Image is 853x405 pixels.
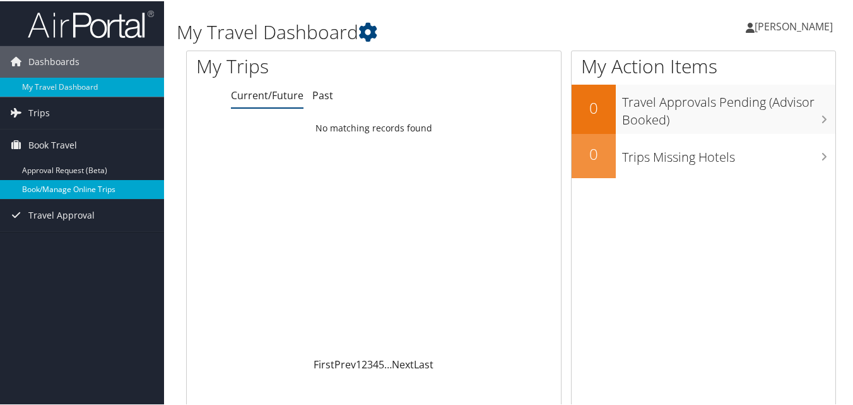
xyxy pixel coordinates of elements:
a: [PERSON_NAME] [746,6,845,44]
h3: Travel Approvals Pending (Advisor Booked) [622,86,835,128]
a: 4 [373,356,379,370]
h1: My Action Items [572,52,835,78]
span: Trips [28,96,50,128]
h3: Trips Missing Hotels [622,141,835,165]
img: airportal-logo.png [28,8,154,38]
h2: 0 [572,142,616,164]
span: … [384,356,392,370]
a: 0Travel Approvals Pending (Advisor Booked) [572,83,835,132]
a: 3 [367,356,373,370]
span: Travel Approval [28,198,95,230]
a: 5 [379,356,384,370]
h1: My Travel Dashboard [177,18,623,44]
a: Current/Future [231,87,303,101]
span: [PERSON_NAME] [755,18,833,32]
a: Last [414,356,433,370]
a: Prev [334,356,356,370]
a: 1 [356,356,362,370]
span: Dashboards [28,45,79,76]
a: Next [392,356,414,370]
a: First [314,356,334,370]
span: Book Travel [28,128,77,160]
a: Past [312,87,333,101]
a: 0Trips Missing Hotels [572,133,835,177]
h2: 0 [572,96,616,118]
h1: My Trips [196,52,396,78]
td: No matching records found [187,116,561,138]
a: 2 [362,356,367,370]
